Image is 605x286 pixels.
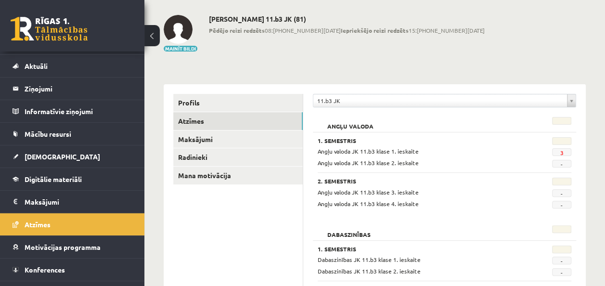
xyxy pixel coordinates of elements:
[318,117,383,127] h2: Angļu valoda
[25,78,132,100] legend: Ziņojumi
[25,100,132,122] legend: Informatīvie ziņojumi
[13,191,132,213] a: Maksājumi
[209,26,485,35] span: 08:[PHONE_NUMBER][DATE] 15:[PHONE_NUMBER][DATE]
[25,191,132,213] legend: Maksājumi
[318,200,419,208] span: Angļu valoda JK 11.b3 klase 4. ieskaite
[173,130,303,148] a: Maksājumi
[318,159,419,167] span: Angļu valoda JK 11.b3 klase 2. ieskaite
[317,94,563,107] span: 11.b3 JK
[313,94,576,107] a: 11.b3 JK
[25,265,65,274] span: Konferences
[318,256,421,263] span: Dabaszinības JK 11.b3 klase 1. ieskaite
[318,178,527,184] h3: 2. Semestris
[552,268,571,276] span: -
[25,175,82,183] span: Digitālie materiāli
[25,220,51,229] span: Atzīmes
[552,189,571,197] span: -
[552,160,571,168] span: -
[173,167,303,184] a: Mana motivācija
[11,17,88,41] a: Rīgas 1. Tālmācības vidusskola
[552,257,571,264] span: -
[318,147,419,155] span: Angļu valoda JK 11.b3 klase 1. ieskaite
[13,259,132,281] a: Konferences
[13,145,132,168] a: [DEMOGRAPHIC_DATA]
[173,148,303,166] a: Radinieki
[13,236,132,258] a: Motivācijas programma
[173,94,303,112] a: Profils
[164,15,193,44] img: Irēna Staģe
[209,15,485,23] h2: [PERSON_NAME] 11.b3 JK (81)
[25,243,101,251] span: Motivācijas programma
[13,55,132,77] a: Aktuāli
[318,137,527,144] h3: 1. Semestris
[25,130,71,138] span: Mācību resursi
[318,225,380,235] h2: Dabaszinības
[341,26,409,34] b: Iepriekšējo reizi redzēts
[318,267,421,275] span: Dabaszinības JK 11.b3 klase 2. ieskaite
[25,152,100,161] span: [DEMOGRAPHIC_DATA]
[318,246,527,252] h3: 1. Semestris
[318,188,419,196] span: Angļu valoda JK 11.b3 klase 3. ieskaite
[209,26,265,34] b: Pēdējo reizi redzēts
[13,213,132,235] a: Atzīmes
[13,78,132,100] a: Ziņojumi
[25,62,48,70] span: Aktuāli
[560,149,563,156] a: 3
[173,112,303,130] a: Atzīmes
[164,46,197,52] button: Mainīt bildi
[13,123,132,145] a: Mācību resursi
[552,201,571,208] span: -
[13,168,132,190] a: Digitālie materiāli
[13,100,132,122] a: Informatīvie ziņojumi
